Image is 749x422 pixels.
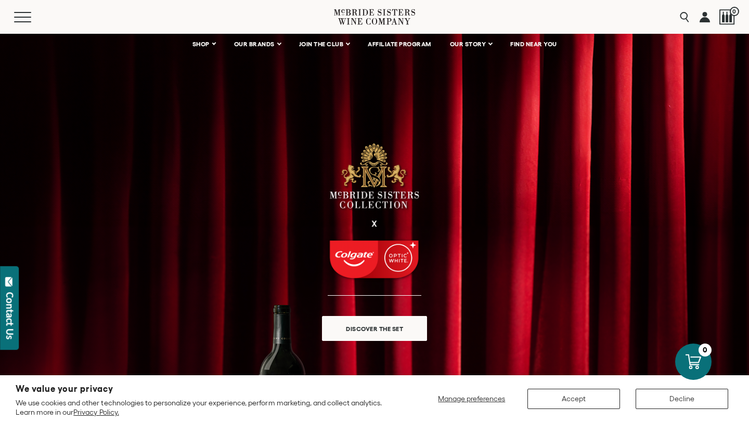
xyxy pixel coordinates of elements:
a: AFFILIATE PROGRAM [361,34,438,55]
h2: We value your privacy [16,385,396,393]
a: FIND NEAR YOU [503,34,564,55]
button: Accept [527,389,620,409]
a: JOIN THE CLUB [292,34,356,55]
span: AFFILIATE PROGRAM [368,41,431,48]
span: Manage preferences [438,394,505,403]
span: DISCOVER THE SET [328,323,421,335]
span: JOIN THE CLUB [299,41,344,48]
span: FIND NEAR YOU [510,41,557,48]
span: 0 [730,7,739,16]
div: Contact Us [5,292,15,339]
div: 0 [699,344,712,357]
a: DISCOVER THE SET [322,316,427,341]
button: Manage preferences [432,389,512,409]
p: We use cookies and other technologies to personalize your experience, perform marketing, and coll... [16,398,396,417]
span: OUR STORY [450,41,486,48]
button: Mobile Menu Trigger [14,12,51,22]
button: Decline [636,389,728,409]
span: SHOP [192,41,210,48]
a: SHOP [186,34,222,55]
a: OUR BRANDS [227,34,287,55]
a: Privacy Policy. [73,408,119,416]
span: OUR BRANDS [234,41,275,48]
a: OUR STORY [443,34,499,55]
